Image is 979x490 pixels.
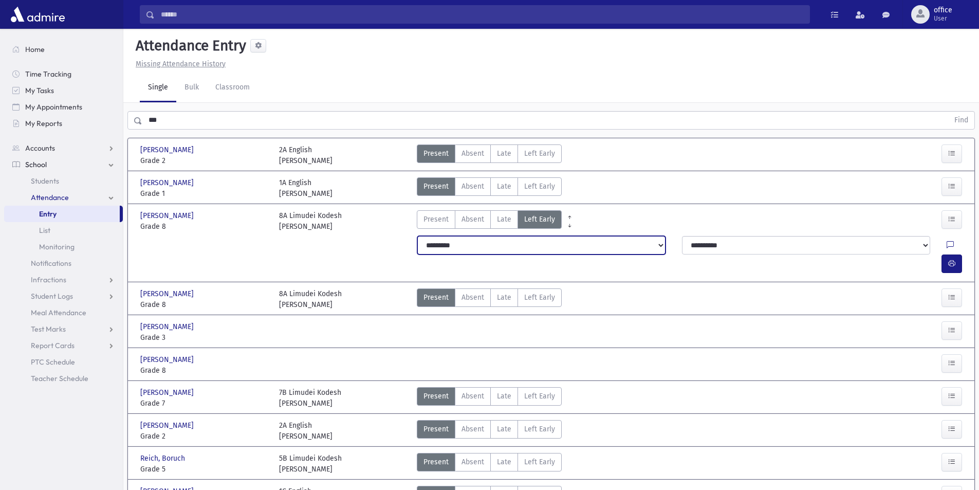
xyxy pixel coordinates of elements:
span: Grade 8 [140,299,269,310]
span: Present [423,148,449,159]
span: Absent [461,214,484,225]
span: Left Early [524,424,555,434]
a: Accounts [4,140,123,156]
a: Monitoring [4,239,123,255]
a: List [4,222,123,239]
span: Left Early [524,292,555,303]
div: 8A Limudei Kodesh [PERSON_NAME] [279,210,342,232]
a: Bulk [176,74,207,102]
span: Monitoring [39,242,75,251]
span: Late [497,457,511,467]
span: My Appointments [25,102,82,112]
span: Late [497,181,511,192]
span: [PERSON_NAME] [140,420,196,431]
span: Left Early [524,391,555,402]
span: Late [497,424,511,434]
a: Classroom [207,74,258,102]
a: My Appointments [4,99,123,115]
span: School [25,160,47,169]
a: Attendance [4,189,123,206]
h5: Attendance Entry [132,37,246,55]
span: [PERSON_NAME] [140,177,196,188]
div: 8A Limudei Kodesh [PERSON_NAME] [279,288,342,310]
a: Infractions [4,271,123,288]
a: Missing Attendance History [132,60,226,68]
a: School [4,156,123,173]
span: Notifications [31,259,71,268]
input: Search [155,5,809,24]
button: Find [948,112,974,129]
span: Meal Attendance [31,308,86,317]
span: Time Tracking [25,69,71,79]
span: Attendance [31,193,69,202]
span: Present [423,391,449,402]
span: Late [497,292,511,303]
span: office [934,6,952,14]
img: AdmirePro [8,4,67,25]
a: Notifications [4,255,123,271]
span: [PERSON_NAME] [140,288,196,299]
a: PTC Schedule [4,354,123,370]
div: 5B Limudei Kodesh [PERSON_NAME] [279,453,342,475]
a: Report Cards [4,337,123,354]
div: AttTypes [417,144,562,166]
div: AttTypes [417,387,562,409]
span: Left Early [524,214,555,225]
a: Student Logs [4,288,123,304]
span: Left Early [524,148,555,159]
div: 7B Limudei Kodesh [PERSON_NAME] [279,387,341,409]
div: 1A English [PERSON_NAME] [279,177,333,199]
div: AttTypes [417,420,562,442]
span: Absent [461,457,484,467]
span: PTC Schedule [31,357,75,367]
span: Absent [461,424,484,434]
a: Home [4,41,123,58]
span: My Reports [25,119,62,128]
span: Home [25,45,45,54]
span: Grade 3 [140,332,269,343]
span: [PERSON_NAME] [140,387,196,398]
span: Report Cards [31,341,75,350]
span: Present [423,214,449,225]
a: Time Tracking [4,66,123,82]
span: Grade 1 [140,188,269,199]
span: Left Early [524,457,555,467]
span: Present [423,457,449,467]
span: Students [31,176,59,186]
span: Entry [39,209,57,219]
span: Absent [461,148,484,159]
span: Grade 2 [140,155,269,166]
span: Absent [461,292,484,303]
span: Infractions [31,275,66,284]
a: Teacher Schedule [4,370,123,387]
span: Reich, Boruch [140,453,187,464]
span: Present [423,181,449,192]
a: My Tasks [4,82,123,99]
span: Left Early [524,181,555,192]
span: [PERSON_NAME] [140,144,196,155]
span: Grade 5 [140,464,269,475]
span: Accounts [25,143,55,153]
a: Entry [4,206,120,222]
div: AttTypes [417,288,562,310]
span: List [39,226,50,235]
span: [PERSON_NAME] [140,354,196,365]
span: User [934,14,952,23]
div: 2A English [PERSON_NAME] [279,144,333,166]
span: Present [423,292,449,303]
span: [PERSON_NAME] [140,321,196,332]
span: Test Marks [31,324,66,334]
span: My Tasks [25,86,54,95]
div: AttTypes [417,210,562,232]
div: AttTypes [417,453,562,475]
span: Student Logs [31,292,73,301]
a: Meal Attendance [4,304,123,321]
span: Teacher Schedule [31,374,88,383]
a: Single [140,74,176,102]
span: Absent [461,391,484,402]
a: Test Marks [4,321,123,337]
div: 2A English [PERSON_NAME] [279,420,333,442]
a: Students [4,173,123,189]
span: Grade 2 [140,431,269,442]
span: Late [497,391,511,402]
